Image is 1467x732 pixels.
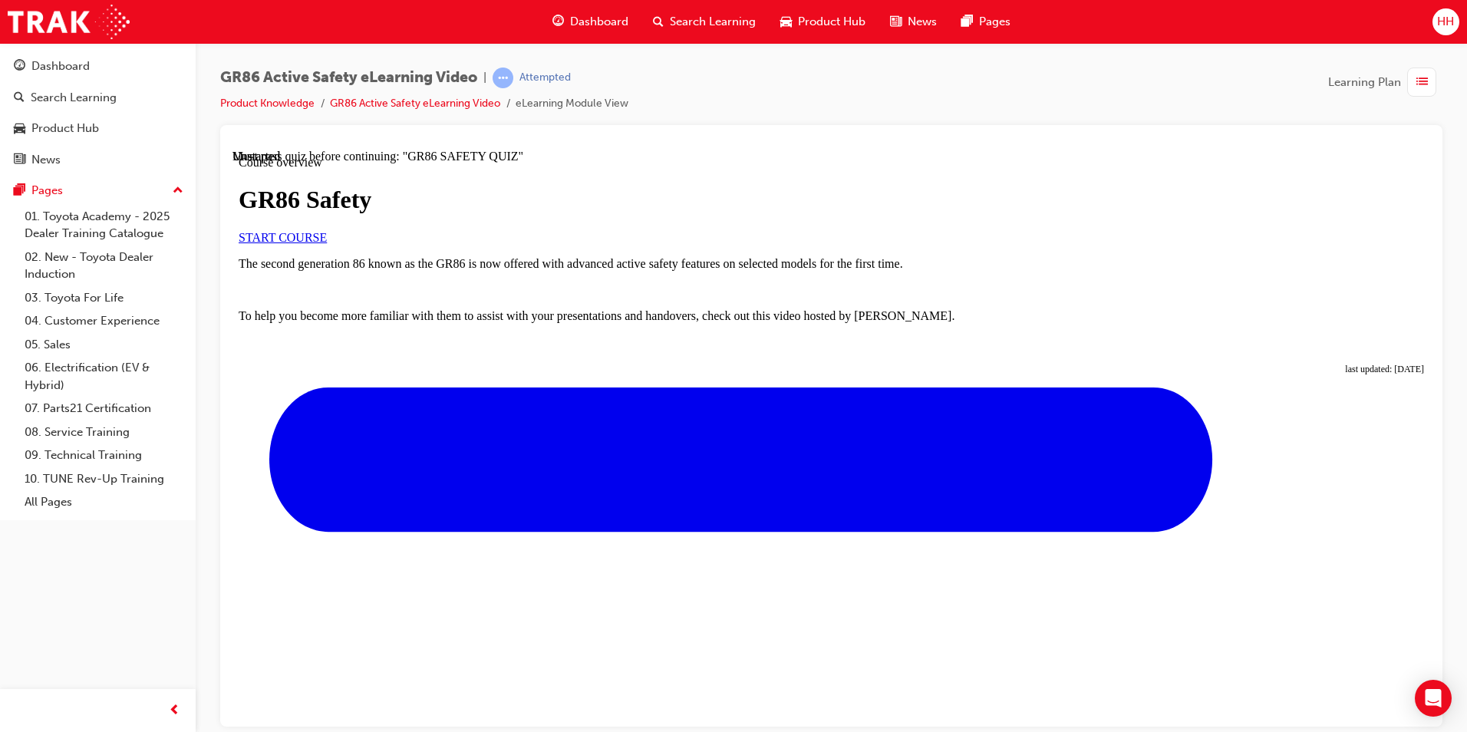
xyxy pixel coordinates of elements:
a: News [6,146,190,174]
a: 09. Technical Training [18,443,190,467]
button: Pages [6,176,190,205]
span: Search Learning [670,13,756,31]
div: Pages [31,182,63,199]
a: 04. Customer Experience [18,309,190,333]
div: Product Hub [31,120,99,137]
span: Learning Plan [1328,74,1401,91]
a: START COURSE [6,81,94,94]
div: Search Learning [31,89,117,107]
a: 08. Service Training [18,420,190,444]
span: pages-icon [14,184,25,198]
h1: GR86 Safety [6,36,1192,64]
span: prev-icon [169,701,180,720]
span: pages-icon [961,12,973,31]
span: news-icon [14,153,25,167]
a: All Pages [18,490,190,514]
a: Product Knowledge [220,97,315,110]
a: pages-iconPages [949,6,1023,38]
span: HH [1437,13,1454,31]
span: search-icon [653,12,664,31]
a: 05. Sales [18,333,190,357]
div: Dashboard [31,58,90,75]
div: News [31,151,61,169]
a: car-iconProduct Hub [768,6,878,38]
button: DashboardSearch LearningProduct HubNews [6,49,190,176]
span: search-icon [14,91,25,105]
li: eLearning Module View [516,95,628,113]
div: Attempted [519,71,571,85]
span: Pages [979,13,1010,31]
a: Dashboard [6,52,190,81]
span: Dashboard [570,13,628,31]
p: The second generation 86 known as the GR86 is now offered with advanced active safety features on... [6,107,1192,121]
a: 06. Electrification (EV & Hybrid) [18,356,190,397]
button: Learning Plan [1328,68,1442,97]
div: Open Intercom Messenger [1415,680,1452,717]
span: guage-icon [14,60,25,74]
a: Product Hub [6,114,190,143]
p: To help you become more familiar with them to assist with your presentations and handovers, check... [6,160,1192,173]
span: list-icon [1416,73,1428,92]
a: GR86 Active Safety eLearning Video [330,97,500,110]
span: up-icon [173,181,183,201]
span: News [908,13,937,31]
img: Trak [8,5,130,39]
a: 10. TUNE Rev-Up Training [18,467,190,491]
a: Search Learning [6,84,190,112]
span: guage-icon [552,12,564,31]
a: 03. Toyota For Life [18,286,190,310]
a: news-iconNews [878,6,949,38]
span: Product Hub [798,13,865,31]
span: GR86 Active Safety eLearning Video [220,69,477,87]
a: guage-iconDashboard [540,6,641,38]
a: search-iconSearch Learning [641,6,768,38]
a: 01. Toyota Academy - 2025 Dealer Training Catalogue [18,205,190,246]
button: HH [1432,8,1459,35]
a: 07. Parts21 Certification [18,397,190,420]
span: car-icon [780,12,792,31]
span: news-icon [890,12,902,31]
span: | [483,69,486,87]
span: car-icon [14,122,25,136]
a: 02. New - Toyota Dealer Induction [18,246,190,286]
span: last updated: [DATE] [1113,214,1192,225]
span: learningRecordVerb_ATTEMPT-icon [493,68,513,88]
